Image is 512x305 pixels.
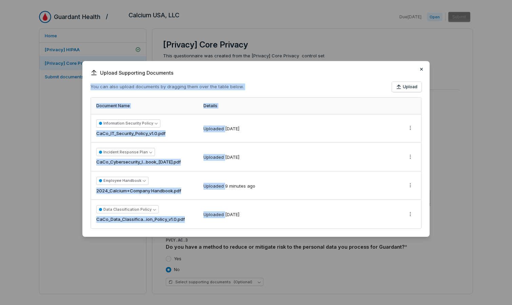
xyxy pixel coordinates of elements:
[405,123,416,133] button: More actions
[225,211,239,218] div: [DATE]
[203,126,239,132] div: Uploaded
[96,119,160,128] button: Information Security Policy
[203,154,239,161] div: Uploaded
[405,209,416,219] button: More actions
[96,159,181,166] span: CaCo_Cybersecurity_I...book_[DATE].pdf
[96,130,165,137] span: CaCo_IT_Security_Policy_v1.0.pdf
[225,154,239,161] div: [DATE]
[203,183,255,190] div: Uploaded
[203,211,239,218] div: Uploaded
[392,82,421,92] button: Upload
[96,188,181,194] span: 2024_Calcium+Company Handbook.pdf
[96,103,195,109] div: Document Name
[405,180,416,190] button: More actions
[225,126,239,132] div: [DATE]
[96,148,155,156] button: Incident Response Plan
[91,69,421,76] span: Upload Supporting Documents
[225,183,255,190] div: 9 minutes ago
[96,177,149,185] button: Employee Handbook
[405,152,416,162] button: More actions
[203,103,397,109] div: Details
[91,83,244,90] p: You can also upload documents by dragging them over the table below.
[96,216,185,223] span: CaCo_Data_Classifica...ion_Policy_v1.0.pdf
[96,205,159,213] button: Data Classification Policy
